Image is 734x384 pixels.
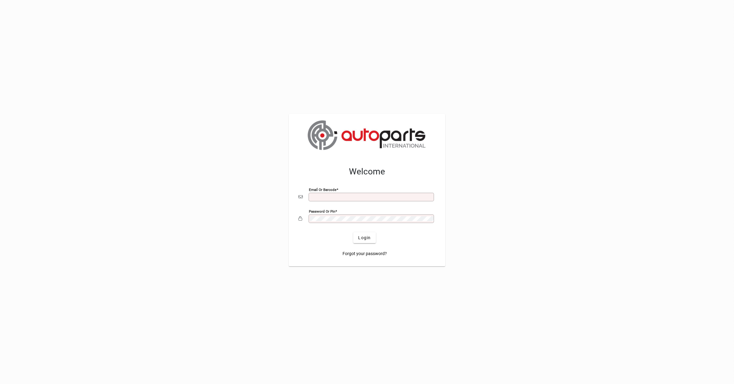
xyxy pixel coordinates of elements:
[298,166,436,177] h2: Welcome
[353,232,376,243] button: Login
[358,235,371,241] span: Login
[343,251,387,257] span: Forgot your password?
[340,248,389,259] a: Forgot your password?
[309,209,335,214] mat-label: Password or Pin
[309,188,336,192] mat-label: Email or Barcode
